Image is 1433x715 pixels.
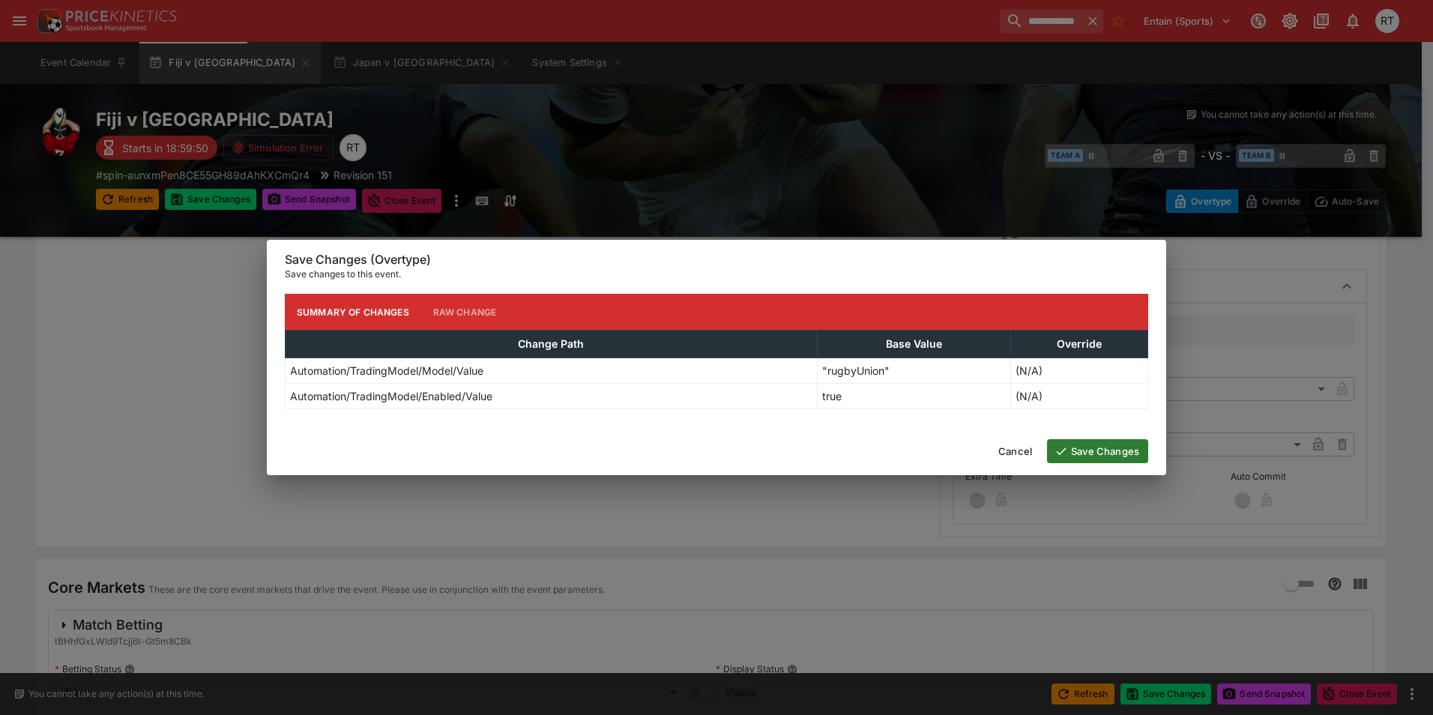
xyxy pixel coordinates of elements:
[817,358,1010,384] td: "rugbyUnion"
[421,294,509,330] button: Raw Change
[1010,384,1147,409] td: (N/A)
[285,252,1148,268] h6: Save Changes (Overtype)
[817,384,1010,409] td: true
[989,439,1041,463] button: Cancel
[285,267,1148,282] p: Save changes to this event.
[1047,439,1148,463] button: Save Changes
[285,294,421,330] button: Summary of Changes
[817,331,1010,358] th: Base Value
[1010,358,1147,384] td: (N/A)
[1010,331,1147,358] th: Override
[290,363,483,378] p: Automation/TradingModel/Model/Value
[290,388,492,404] p: Automation/TradingModel/Enabled/Value
[286,331,818,358] th: Change Path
